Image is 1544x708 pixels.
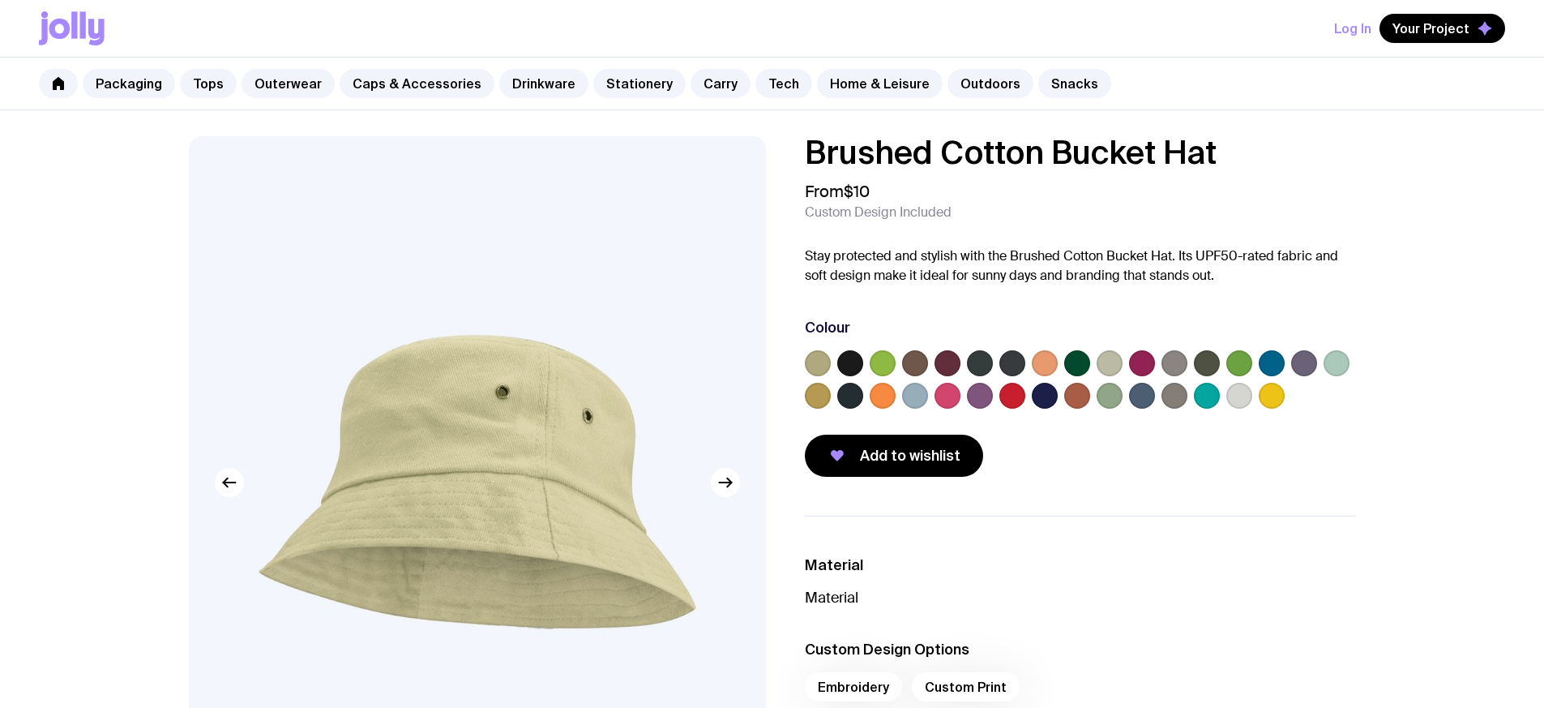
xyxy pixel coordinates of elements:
button: Your Project [1379,14,1505,43]
a: Packaging [83,69,175,98]
span: From [805,182,870,201]
h3: Colour [805,318,850,337]
span: Custom Design Included [805,204,952,221]
span: Add to wishlist [860,446,960,466]
p: Material [805,588,1356,607]
a: Snacks [1038,69,1111,98]
span: Your Project [1392,20,1469,36]
a: Home & Leisure [817,69,943,98]
button: Add to wishlist [805,435,983,477]
h1: Brushed Cotton Bucket Hat [805,136,1356,169]
a: Tops [180,69,237,98]
a: Outdoors [947,69,1033,98]
a: Carry [691,69,751,98]
a: Drinkware [499,69,588,98]
a: Tech [755,69,812,98]
a: Outerwear [242,69,335,98]
h3: Material [805,556,1356,575]
a: Caps & Accessories [340,69,494,98]
h3: Custom Design Options [805,640,1356,659]
span: $10 [844,181,870,202]
a: Stationery [593,69,686,98]
button: Log In [1334,14,1371,43]
p: Stay protected and stylish with the Brushed Cotton Bucket Hat. Its UPF50-rated fabric and soft de... [805,247,1356,285]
